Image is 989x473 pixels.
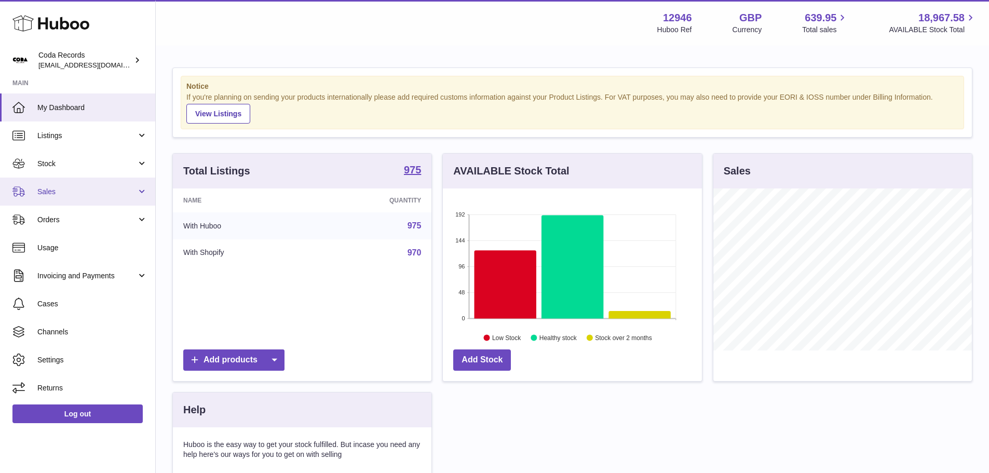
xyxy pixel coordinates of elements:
div: Huboo Ref [657,25,692,35]
p: Huboo is the easy way to get your stock fulfilled. But incase you need any help here's our ways f... [183,440,421,460]
span: Usage [37,243,147,253]
strong: 12946 [663,11,692,25]
div: Coda Records [38,50,132,70]
a: View Listings [186,104,250,124]
img: haz@pcatmedia.com [12,52,28,68]
h3: Help [183,403,206,417]
td: With Huboo [173,212,313,239]
text: Low Stock [492,334,521,341]
span: Invoicing and Payments [37,271,137,281]
strong: 975 [404,165,421,175]
a: 970 [408,248,422,257]
text: 0 [462,315,465,321]
text: 144 [455,237,465,244]
text: 96 [459,263,465,269]
span: Orders [37,215,137,225]
a: Add products [183,349,284,371]
span: Returns [37,383,147,393]
th: Name [173,188,313,212]
span: Total sales [802,25,848,35]
span: [EMAIL_ADDRESS][DOMAIN_NAME] [38,61,153,69]
div: Currency [733,25,762,35]
span: My Dashboard [37,103,147,113]
text: 48 [459,289,465,295]
a: Add Stock [453,349,511,371]
td: With Shopify [173,239,313,266]
span: 639.95 [805,11,836,25]
a: 975 [404,165,421,177]
span: Cases [37,299,147,309]
h3: AVAILABLE Stock Total [453,164,569,178]
h3: Sales [724,164,751,178]
span: 18,967.58 [918,11,965,25]
strong: Notice [186,82,958,91]
span: Stock [37,159,137,169]
a: 639.95 Total sales [802,11,848,35]
span: Sales [37,187,137,197]
span: Channels [37,327,147,337]
span: Settings [37,355,147,365]
text: Stock over 2 months [595,334,652,341]
th: Quantity [313,188,432,212]
span: Listings [37,131,137,141]
a: 975 [408,221,422,230]
strong: GBP [739,11,762,25]
h3: Total Listings [183,164,250,178]
a: 18,967.58 AVAILABLE Stock Total [889,11,977,35]
span: AVAILABLE Stock Total [889,25,977,35]
div: If you're planning on sending your products internationally please add required customs informati... [186,92,958,124]
text: Healthy stock [539,334,577,341]
a: Log out [12,404,143,423]
text: 192 [455,211,465,218]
